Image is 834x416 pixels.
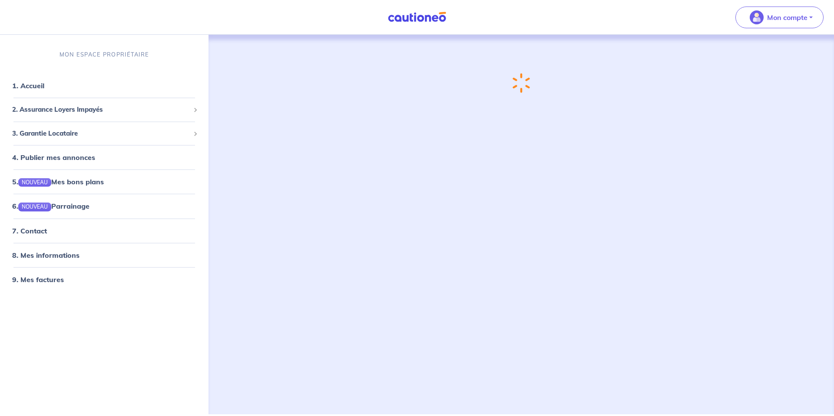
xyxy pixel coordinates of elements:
div: 8. Mes informations [3,246,205,263]
a: 5.NOUVEAUMes bons plans [12,177,104,186]
div: 7. Contact [3,222,205,239]
a: 6.NOUVEAUParrainage [12,202,89,210]
span: 3. Garantie Locataire [12,128,190,138]
div: 2. Assurance Loyers Impayés [3,101,205,118]
img: loading-spinner [513,73,530,93]
img: Cautioneo [384,12,450,23]
div: 4. Publier mes annonces [3,149,205,166]
p: MON ESPACE PROPRIÉTAIRE [60,50,149,59]
div: 3. Garantie Locataire [3,125,205,142]
button: illu_account_valid_menu.svgMon compte [735,7,824,28]
div: 9. Mes factures [3,270,205,288]
a: 7. Contact [12,226,47,235]
a: 9. Mes factures [12,275,64,283]
a: 4. Publier mes annonces [12,153,95,162]
a: 8. Mes informations [12,250,79,259]
span: 2. Assurance Loyers Impayés [12,105,190,115]
a: 1. Accueil [12,81,44,90]
div: 6.NOUVEAUParrainage [3,197,205,215]
img: illu_account_valid_menu.svg [750,10,764,24]
div: 5.NOUVEAUMes bons plans [3,173,205,190]
p: Mon compte [767,12,808,23]
div: 1. Accueil [3,77,205,94]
